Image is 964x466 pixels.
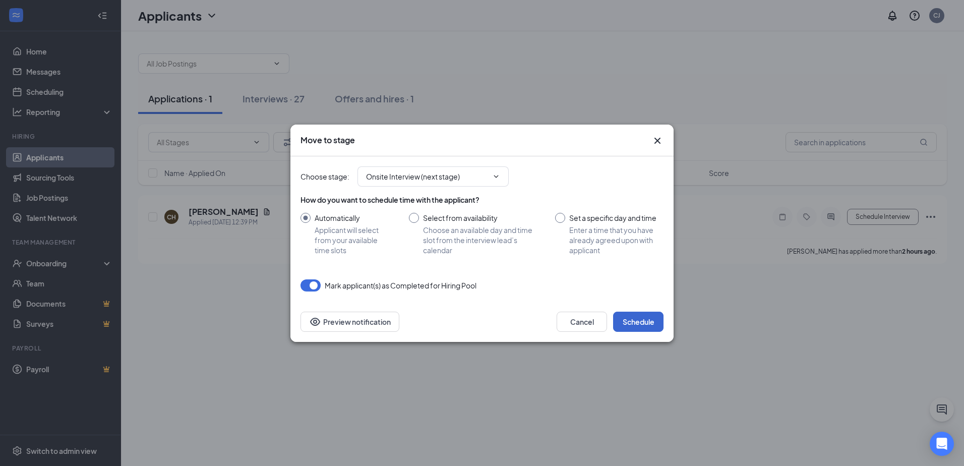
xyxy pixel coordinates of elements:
h3: Move to stage [300,135,355,146]
button: Cancel [557,312,607,332]
svg: ChevronDown [492,172,500,181]
div: How do you want to schedule time with the applicant? [300,195,664,205]
button: Schedule [613,312,664,332]
span: Choose stage : [300,171,349,182]
button: Close [651,135,664,147]
div: Open Intercom Messenger [930,432,954,456]
span: Mark applicant(s) as Completed for Hiring Pool [325,279,476,292]
svg: Cross [651,135,664,147]
button: Preview notificationEye [300,312,399,332]
svg: Eye [309,316,321,328]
